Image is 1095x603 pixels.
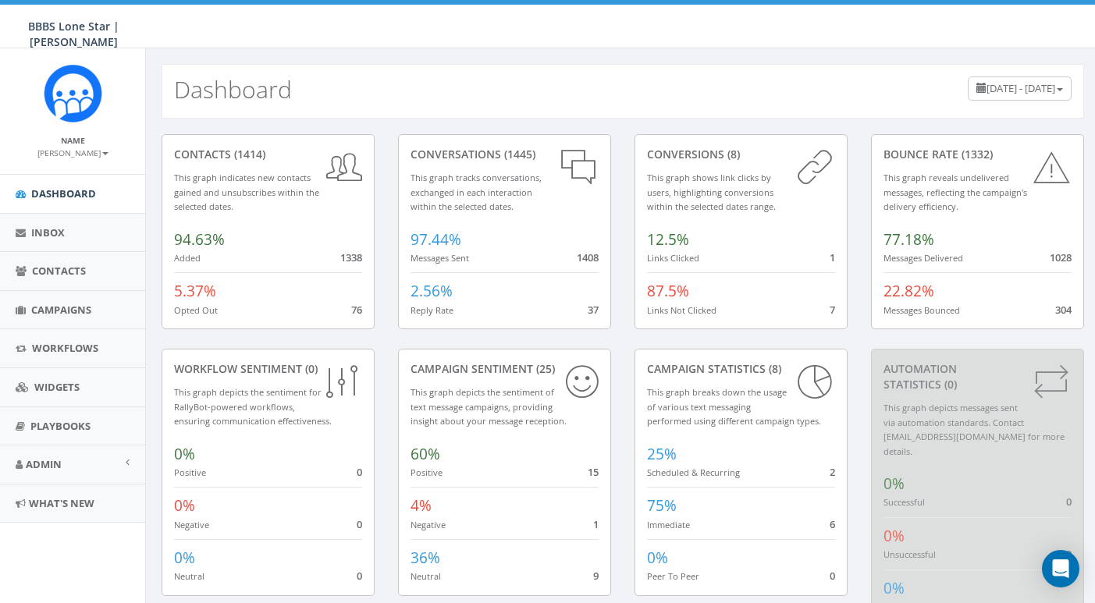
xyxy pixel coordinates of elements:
[31,303,91,317] span: Campaigns
[883,281,934,301] span: 22.82%
[647,466,740,478] small: Scheduled & Recurring
[34,380,80,394] span: Widgets
[647,172,776,212] small: This graph shows link clicks by users, highlighting conversions within the selected dates range.
[411,548,440,568] span: 36%
[958,147,993,161] span: (1332)
[1055,303,1072,317] span: 304
[883,252,963,264] small: Messages Delivered
[411,172,542,212] small: This graph tracks conversations, exchanged in each interaction within the selected dates.
[830,517,835,531] span: 6
[357,517,362,531] span: 0
[766,361,781,376] span: (8)
[30,419,91,433] span: Playbooks
[411,281,453,301] span: 2.56%
[647,444,677,464] span: 25%
[231,147,265,161] span: (1414)
[883,304,960,316] small: Messages Bounced
[26,457,62,471] span: Admin
[174,548,195,568] span: 0%
[174,304,218,316] small: Opted Out
[1066,495,1072,509] span: 0
[588,465,599,479] span: 15
[647,386,821,427] small: This graph breaks down the usage of various text messaging performed using different campaign types.
[174,570,204,582] small: Neutral
[411,444,440,464] span: 60%
[1050,250,1072,264] span: 1028
[411,570,441,582] small: Neutral
[577,250,599,264] span: 1408
[1042,550,1079,587] div: Open Intercom Messenger
[174,252,201,264] small: Added
[647,361,835,377] div: Campaign Statistics
[647,548,668,568] span: 0%
[883,474,905,494] span: 0%
[174,386,332,427] small: This graph depicts the sentiment for RallyBot-powered workflows, ensuring communication effective...
[724,147,740,161] span: (8)
[44,64,102,122] img: Rally_Corp_Icon_1.png
[37,145,108,159] a: [PERSON_NAME]
[357,465,362,479] span: 0
[174,361,362,377] div: Workflow Sentiment
[987,81,1055,95] span: [DATE] - [DATE]
[357,569,362,583] span: 0
[31,225,65,239] span: Inbox
[647,281,689,301] span: 87.5%
[411,304,453,316] small: Reply Rate
[174,172,319,212] small: This graph indicates new contacts gained and unsubscribes within the selected dates.
[37,147,108,158] small: [PERSON_NAME]
[411,386,567,427] small: This graph depicts the sentiment of text message campaigns, providing insight about your message ...
[830,250,835,264] span: 1
[647,252,699,264] small: Links Clicked
[883,578,905,598] span: 0%
[883,548,936,560] small: Unsuccessful
[1066,547,1072,561] span: 0
[302,361,318,376] span: (0)
[32,341,98,355] span: Workflows
[174,147,362,162] div: contacts
[830,569,835,583] span: 0
[340,250,362,264] span: 1338
[351,303,362,317] span: 76
[647,229,689,250] span: 12.5%
[61,135,85,146] small: Name
[174,466,206,478] small: Positive
[32,264,86,278] span: Contacts
[830,465,835,479] span: 2
[411,466,443,478] small: Positive
[411,495,432,516] span: 4%
[174,229,225,250] span: 94.63%
[647,147,835,162] div: conversions
[883,402,1065,457] small: This graph depicts messages sent via automation standards. Contact [EMAIL_ADDRESS][DOMAIN_NAME] f...
[411,147,599,162] div: conversations
[883,526,905,546] span: 0%
[647,570,699,582] small: Peer To Peer
[647,304,716,316] small: Links Not Clicked
[31,186,96,200] span: Dashboard
[411,519,446,530] small: Negative
[593,517,599,531] span: 1
[28,19,119,49] span: BBBS Lone Star | [PERSON_NAME]
[883,147,1072,162] div: Bounce Rate
[883,172,1027,212] small: This graph reveals undelivered messages, reflecting the campaign's delivery efficiency.
[411,361,599,377] div: Campaign Sentiment
[174,444,195,464] span: 0%
[647,495,677,516] span: 75%
[830,303,835,317] span: 7
[533,361,555,376] span: (25)
[883,496,925,508] small: Successful
[941,377,957,392] span: (0)
[501,147,535,161] span: (1445)
[174,281,216,301] span: 5.37%
[588,303,599,317] span: 37
[411,252,469,264] small: Messages Sent
[883,229,934,250] span: 77.18%
[174,495,195,516] span: 0%
[593,569,599,583] span: 9
[883,361,1072,392] div: Automation Statistics
[411,229,461,250] span: 97.44%
[174,76,292,102] h2: Dashboard
[29,496,94,510] span: What's New
[647,519,690,530] small: Immediate
[174,519,209,530] small: Negative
